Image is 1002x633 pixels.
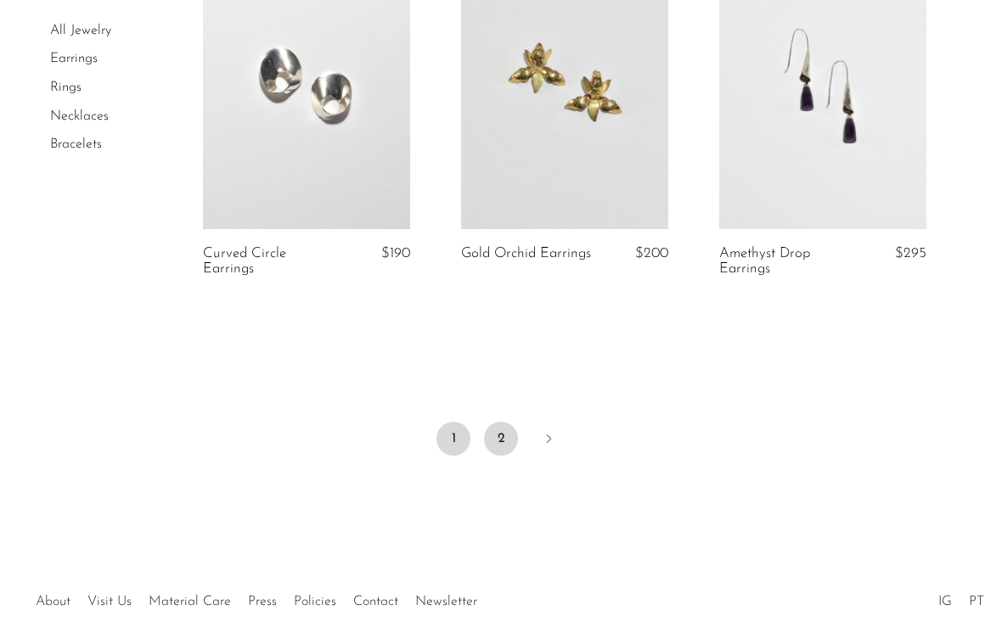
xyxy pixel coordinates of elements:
a: Press [248,595,277,608]
a: Rings [50,81,82,94]
span: 1 [436,422,470,456]
a: Curved Circle Earrings [203,246,338,277]
span: $200 [635,246,668,260]
ul: Quick links [27,581,486,613]
a: Bracelets [50,137,102,151]
ul: Social Medias [930,581,993,613]
a: Earrings [50,53,98,66]
a: Necklaces [50,109,109,123]
a: PT [969,595,984,608]
a: All Jewelry [50,24,111,37]
span: $295 [895,246,926,260]
a: Material Care [149,595,231,608]
a: About [36,595,70,608]
a: Amethyst Drop Earrings [719,246,854,277]
a: Next [532,422,566,459]
a: Visit Us [87,595,132,608]
a: Policies [294,595,336,608]
span: $190 [381,246,410,260]
a: Gold Orchid Earrings [461,246,591,261]
a: IG [938,595,952,608]
a: 2 [484,422,518,456]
